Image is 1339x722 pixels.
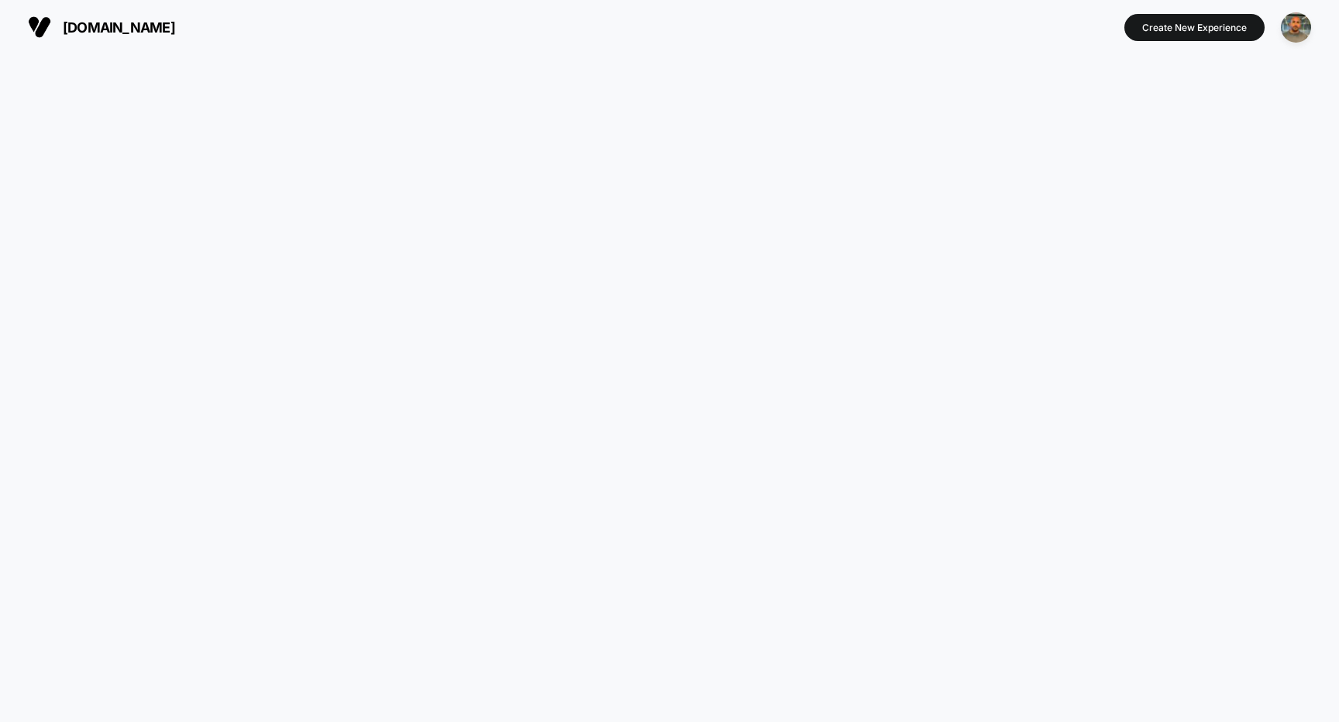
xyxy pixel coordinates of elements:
button: [DOMAIN_NAME] [23,15,180,40]
img: Visually logo [28,15,51,39]
button: Create New Experience [1124,14,1265,41]
button: ppic [1276,12,1316,43]
span: [DOMAIN_NAME] [63,19,175,36]
img: ppic [1281,12,1311,43]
